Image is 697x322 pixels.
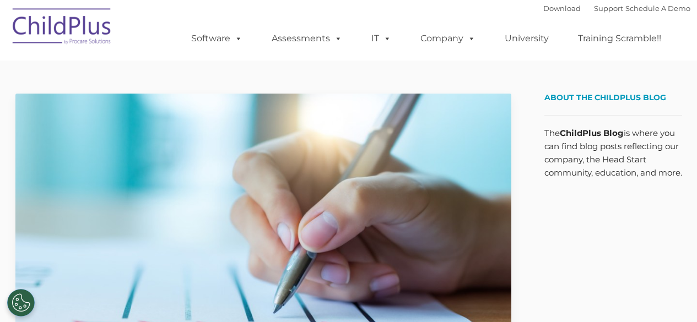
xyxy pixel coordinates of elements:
[567,28,672,50] a: Training Scramble!!
[560,128,624,138] strong: ChildPlus Blog
[543,4,581,13] a: Download
[7,289,35,316] button: Cookies Settings
[180,28,253,50] a: Software
[409,28,487,50] a: Company
[7,1,117,56] img: ChildPlus by Procare Solutions
[360,28,402,50] a: IT
[494,28,560,50] a: University
[544,92,666,102] span: About the ChildPlus Blog
[594,4,623,13] a: Support
[543,4,690,13] font: |
[544,127,682,179] p: The is where you can find blog posts reflecting our company, the Head Start community, education,...
[625,4,690,13] a: Schedule A Demo
[261,28,353,50] a: Assessments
